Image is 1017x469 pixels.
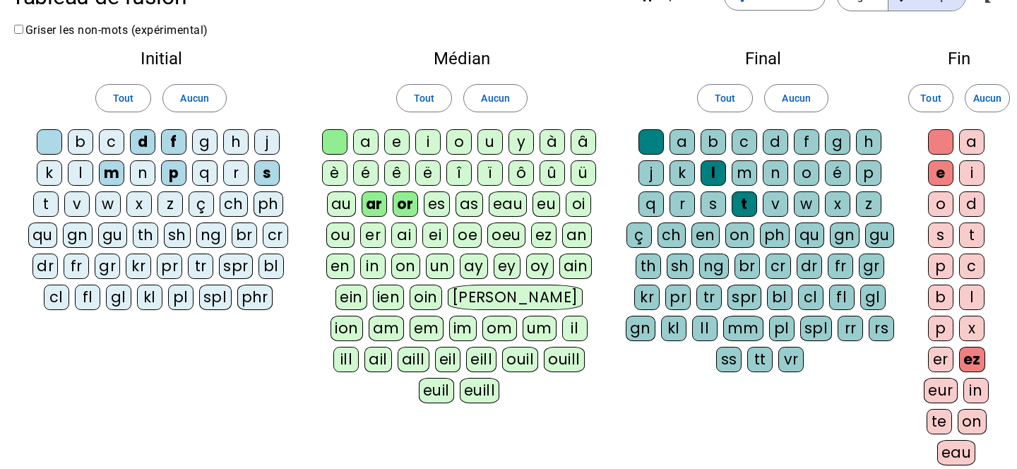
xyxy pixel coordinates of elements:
div: oin [410,285,442,310]
div: x [825,191,850,217]
div: fl [75,285,100,310]
div: e [928,160,953,186]
div: l [68,160,93,186]
div: au [327,191,356,217]
div: ai [391,222,417,248]
div: x [126,191,152,217]
div: r [670,191,695,217]
label: Griser les non-mots (expérimental) [11,23,208,37]
h2: Médian [322,50,602,67]
button: Aucun [463,84,527,112]
button: Tout [697,84,753,112]
div: kl [661,316,686,341]
div: h [223,129,249,155]
div: on [725,222,754,248]
div: c [732,129,757,155]
div: ay [460,254,488,279]
div: tr [696,285,722,310]
div: s [254,160,280,186]
div: ê [384,160,410,186]
div: f [794,129,819,155]
div: ill [333,347,359,372]
div: tt [747,347,773,372]
div: kl [137,285,162,310]
div: th [133,222,158,248]
div: spl [199,285,232,310]
div: pl [168,285,194,310]
div: spr [727,285,761,310]
div: q [192,160,218,186]
div: ar [362,191,387,217]
div: b [928,285,953,310]
button: Tout [396,84,452,112]
div: on [391,254,420,279]
div: euil [419,378,454,403]
div: rr [838,316,863,341]
div: n [763,160,788,186]
div: c [99,129,124,155]
button: Tout [95,84,151,112]
div: cr [766,254,791,279]
div: î [446,160,472,186]
div: oi [566,191,591,217]
div: on [958,409,987,434]
div: a [353,129,379,155]
div: eill [466,347,496,372]
span: Aucun [481,90,509,107]
div: p [161,160,186,186]
div: ng [196,222,226,248]
div: w [794,191,819,217]
div: gl [860,285,886,310]
div: o [794,160,819,186]
div: fl [829,285,855,310]
div: ouil [502,347,538,372]
div: j [638,160,664,186]
div: ll [692,316,718,341]
div: h [856,129,881,155]
div: gn [626,316,655,341]
div: v [64,191,90,217]
div: à [540,129,565,155]
div: û [540,160,565,186]
div: g [825,129,850,155]
div: un [426,254,454,279]
div: eau [489,191,528,217]
div: fr [64,254,89,279]
div: p [928,316,953,341]
div: phr [237,285,273,310]
div: ion [331,316,363,341]
div: ch [658,222,686,248]
div: sh [667,254,694,279]
h2: Final [624,50,901,67]
div: p [856,160,881,186]
div: m [732,160,757,186]
div: ez [531,222,557,248]
div: k [37,160,62,186]
div: pr [157,254,182,279]
div: gu [98,222,127,248]
div: è [322,160,347,186]
span: Tout [715,90,735,107]
div: r [223,160,249,186]
div: or [393,191,418,217]
div: ü [571,160,596,186]
div: l [701,160,726,186]
div: v [763,191,788,217]
div: euill [460,378,499,403]
span: Aucun [782,90,810,107]
div: ail [364,347,392,372]
h2: Fin [924,50,994,67]
div: ei [422,222,448,248]
div: l [959,285,985,310]
div: es [424,191,450,217]
div: tr [188,254,213,279]
div: gn [830,222,860,248]
div: e [384,129,410,155]
div: th [636,254,661,279]
span: Tout [113,90,133,107]
div: qu [795,222,824,248]
div: f [161,129,186,155]
div: pl [769,316,795,341]
div: i [959,160,985,186]
div: n [130,160,155,186]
